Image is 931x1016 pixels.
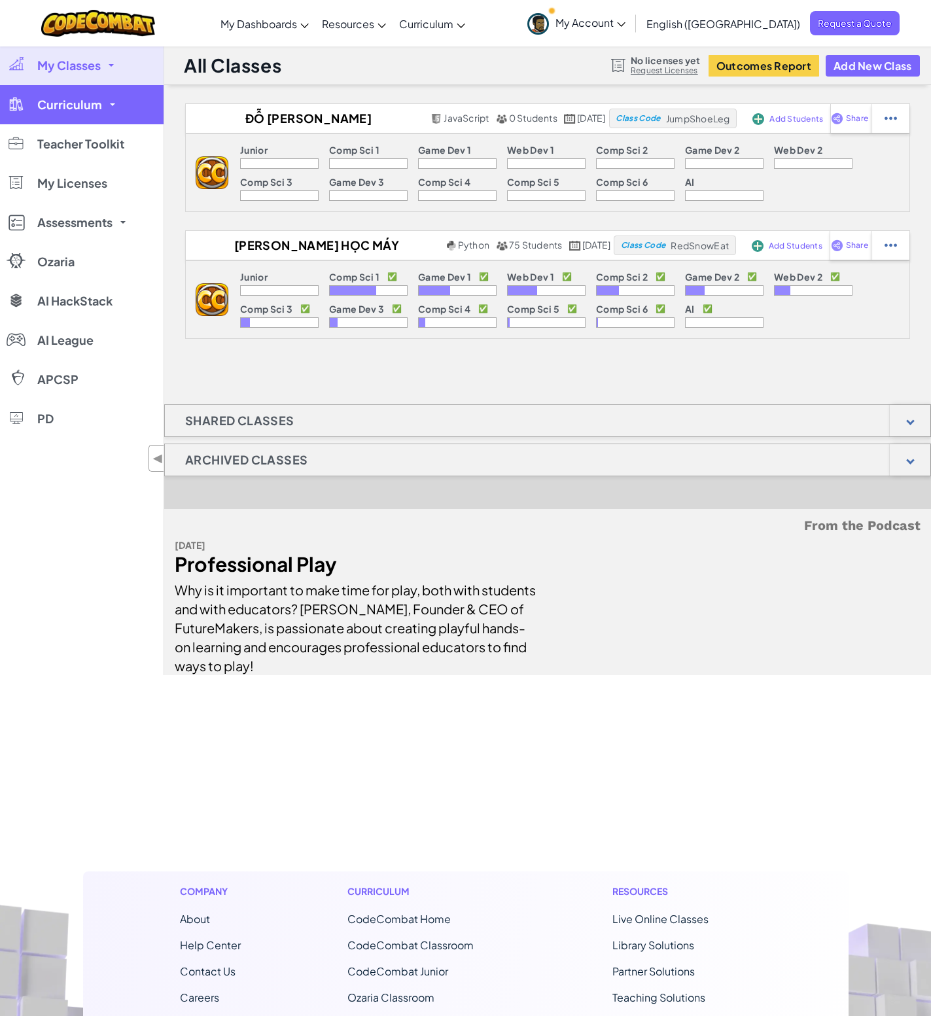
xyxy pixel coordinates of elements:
img: calendar.svg [564,114,576,124]
p: Comp Sci 2 [596,145,648,155]
p: Game Dev 3 [329,304,384,314]
p: ✅ [392,304,402,314]
span: Class Code [621,241,665,249]
a: CodeCombat Classroom [347,938,474,952]
a: Resources [315,6,393,41]
a: Library Solutions [612,938,694,952]
p: Comp Sci 1 [329,145,379,155]
span: Add Students [769,115,823,123]
h1: Company [180,885,241,898]
span: Curriculum [37,99,102,111]
p: AI [685,177,695,187]
span: My Licenses [37,177,107,189]
span: Class Code [616,114,660,122]
span: 75 Students [509,239,563,251]
span: RedSnowEat [671,239,729,251]
h5: From the Podcast [175,516,921,536]
span: Assessments [37,217,113,228]
a: Đỗ [PERSON_NAME] [PERSON_NAME] JavaScript 0 Students [DATE] [186,109,609,128]
a: About [180,912,210,926]
p: ✅ [300,304,310,314]
img: logo [196,156,228,189]
a: My Dashboards [214,6,315,41]
span: JavaScript [444,112,489,124]
img: IconStudentEllipsis.svg [885,239,897,251]
span: My Classes [37,60,101,71]
h1: Curriculum [347,885,506,898]
p: ✅ [387,272,397,282]
img: IconStudentEllipsis.svg [885,113,897,124]
img: avatar [527,13,549,35]
p: Game Dev 1 [418,145,471,155]
span: Share [846,241,868,249]
button: Add New Class [826,55,920,77]
h1: Archived Classes [165,444,328,476]
p: Web Dev 2 [774,145,822,155]
p: Web Dev 2 [774,272,822,282]
p: ✅ [747,272,757,282]
a: Ozaria Classroom [347,990,434,1004]
a: [PERSON_NAME] học máy tính_Phudnt Python 75 Students [DATE] [186,236,614,255]
img: IconShare_Purple.svg [831,239,843,251]
span: CodeCombat Home [347,912,451,926]
span: AI HackStack [37,295,113,307]
button: Outcomes Report [709,55,819,77]
div: [DATE] [175,536,538,555]
span: AI League [37,334,94,346]
p: Comp Sci 4 [418,177,470,187]
p: Web Dev 1 [507,145,554,155]
p: ✅ [567,304,577,314]
span: [DATE] [582,239,610,251]
a: Careers [180,990,219,1004]
img: logo [196,283,228,316]
p: Comp Sci 6 [596,177,648,187]
h1: All Classes [184,53,281,78]
img: IconAddStudents.svg [752,113,764,125]
h2: [PERSON_NAME] học máy tính_Phudnt [186,236,444,255]
img: MultipleUsers.png [496,241,508,251]
span: English ([GEOGRAPHIC_DATA]) [646,17,800,31]
span: Share [846,114,868,122]
p: Comp Sci 1 [329,272,379,282]
h2: Đỗ [PERSON_NAME] [PERSON_NAME] [186,109,427,128]
p: Junior [240,272,268,282]
p: ✅ [562,272,572,282]
img: calendar.svg [569,241,581,251]
a: Curriculum [393,6,472,41]
span: Contact Us [180,964,236,978]
a: CodeCombat logo [41,10,156,37]
img: javascript.png [430,114,442,124]
span: My Dashboards [220,17,297,31]
span: Teacher Toolkit [37,138,124,150]
span: Python [458,239,489,251]
a: Help Center [180,938,241,952]
p: Web Dev 1 [507,272,554,282]
div: Why is it important to make time for play, both with students and with educators? [PERSON_NAME], ... [175,574,538,675]
p: Comp Sci 5 [507,304,559,314]
span: JumpShoeLeg [666,113,730,124]
p: Game Dev 3 [329,177,384,187]
h1: Resources [612,885,752,898]
p: Comp Sci 3 [240,304,292,314]
p: ✅ [478,304,488,314]
span: ◀ [152,449,164,468]
p: Junior [240,145,268,155]
a: Request a Quote [810,11,900,35]
a: Partner Solutions [612,964,695,978]
p: Comp Sci 4 [418,304,470,314]
p: Game Dev 2 [685,272,739,282]
span: My Account [555,16,625,29]
a: Request Licenses [631,65,700,76]
p: Comp Sci 6 [596,304,648,314]
a: Teaching Solutions [612,990,705,1004]
p: AI [685,304,695,314]
p: Game Dev 1 [418,272,471,282]
img: MultipleUsers.png [496,114,508,124]
img: IconShare_Purple.svg [831,113,843,124]
a: English ([GEOGRAPHIC_DATA]) [640,6,807,41]
p: ✅ [656,304,665,314]
img: python.png [447,241,457,251]
p: ✅ [703,304,712,314]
